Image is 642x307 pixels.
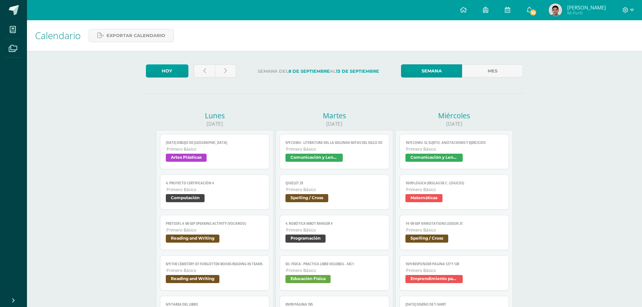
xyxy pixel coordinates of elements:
[405,221,503,226] span: 14- 09-sep Annotations Lesson 31
[286,187,384,192] span: Primero Básico
[166,221,264,226] span: PreToefl 4- 08-sep Speaking activity (Vocaroo)
[156,120,274,127] div: [DATE]
[286,227,384,233] span: Primero Básico
[400,175,509,210] a: 10/09 Lógica (Reglas de C. Lógicos)Primero BásicoMatemáticas
[166,268,264,273] span: Primero Básico
[567,4,606,11] span: [PERSON_NAME]
[405,302,503,307] span: [DATE] Diseño de T-shirt
[166,235,219,243] span: Reading and Writing
[406,146,503,152] span: Primero Básico
[405,194,442,202] span: Matemáticas
[406,187,503,192] span: Primero Básico
[285,262,384,266] span: Ed. Física - PRACTICA LIBRE Voleibol - S4C1
[276,120,393,127] div: [DATE]
[395,111,513,120] div: Miércoles
[166,302,264,307] span: 8/9 Tarea del libro
[146,64,188,78] a: Hoy
[166,275,219,283] span: Reading and Writing
[405,141,503,145] span: 10/9 COMU- El sujeto, Anotaciones y ejercicios
[285,302,384,307] span: 09/09 Página 185
[166,227,264,233] span: Primero Básico
[276,111,393,120] div: Martes
[405,181,503,185] span: 10/09 Lógica (Reglas de C. Lógicos)
[567,10,606,16] span: Mi Perfil
[286,268,384,273] span: Primero Básico
[401,64,462,78] a: Semana
[406,227,503,233] span: Primero Básico
[336,69,379,74] strong: 13 de Septiembre
[160,255,270,290] a: 8/9 The Cemetery of Forgotten books reading in TEAMSPrimero BásicoReading and Writing
[160,134,270,169] a: [DATE] Dibujo de [GEOGRAPHIC_DATA]Primero BásicoArtes Plásticas
[405,275,463,283] span: Emprendimiento para la productividad
[462,64,523,78] a: Mes
[406,268,503,273] span: Primero Básico
[280,134,389,169] a: 9/9 COMU - Literatura del la segunda mitas del siglo XXPrimero BásicoComunicación y Lenguaje
[395,120,513,127] div: [DATE]
[285,235,326,243] span: Programación
[400,215,509,250] a: 14- 09-sep Annotations Lesson 31Primero BásicoSpelling / Cross
[166,181,264,185] span: 4. Proyecto certificación 4
[35,29,81,42] span: Calendario
[400,134,509,169] a: 10/9 COMU- El sujeto, Anotaciones y ejerciciosPrimero BásicoComunicación y Lenguaje
[89,29,174,42] a: Exportar calendario
[160,175,270,210] a: 4. Proyecto certificación 4Primero BásicoComputación
[156,111,274,120] div: Lunes
[405,235,448,243] span: Spelling / Cross
[405,154,463,162] span: Comunicación y Lenguaje
[285,275,331,283] span: Educación Física
[405,262,503,266] span: 10/9 Responder página 127 y 128
[285,141,384,145] span: 9/9 COMU - Literatura del la segunda mitas del siglo XX
[166,262,264,266] span: 8/9 The Cemetery of Forgotten books reading in TEAMS
[285,154,343,162] span: Comunicación y Lenguaje
[549,3,562,17] img: aa1facf1aff86faba5ca465acb65a1b2.png
[280,215,389,250] a: 4. Robótica MBOT RANGER 4Primero BásicoProgramación
[166,187,264,192] span: Primero Básico
[285,221,384,226] span: 4. Robótica MBOT RANGER 4
[285,181,384,185] span: Quizlet 29
[242,64,396,78] label: Semana del al
[160,215,270,250] a: PreToefl 4- 08-sep Speaking activity (Vocaroo)Primero BásicoReading and Writing
[166,154,207,162] span: Artes Plásticas
[280,175,389,210] a: Quizlet 29Primero BásicoSpelling / Cross
[286,146,384,152] span: Primero Básico
[285,194,328,202] span: Spelling / Cross
[288,69,330,74] strong: 8 de Septiembre
[529,9,537,16] span: 10
[166,194,205,202] span: Computación
[166,141,264,145] span: [DATE] Dibujo de [GEOGRAPHIC_DATA]
[166,146,264,152] span: Primero Básico
[400,255,509,290] a: 10/9 Responder página 127 y 128Primero BásicoEmprendimiento para la productividad
[106,29,165,42] span: Exportar calendario
[280,255,389,290] a: Ed. Física - PRACTICA LIBRE Voleibol - S4C1Primero BásicoEducación Física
